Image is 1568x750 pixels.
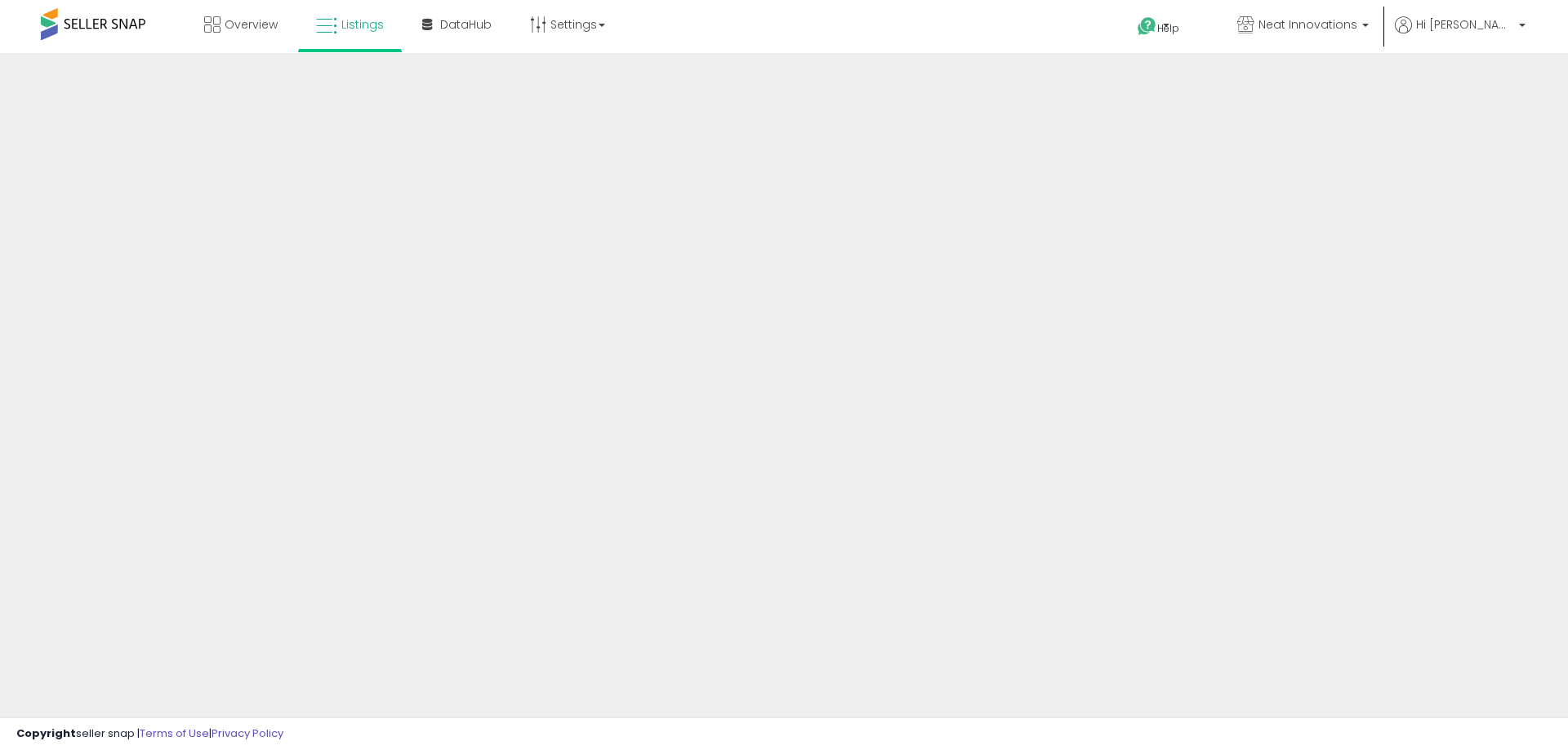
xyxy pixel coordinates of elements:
[1416,16,1514,33] span: Hi [PERSON_NAME]
[440,16,492,33] span: DataHub
[1258,16,1357,33] span: Neat Innovations
[16,726,283,742] div: seller snap | |
[1395,16,1526,53] a: Hi [PERSON_NAME]
[16,726,76,741] strong: Copyright
[1125,4,1211,53] a: Help
[1137,16,1157,37] i: Get Help
[225,16,278,33] span: Overview
[212,726,283,741] a: Privacy Policy
[140,726,209,741] a: Terms of Use
[1157,21,1179,35] span: Help
[341,16,384,33] span: Listings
